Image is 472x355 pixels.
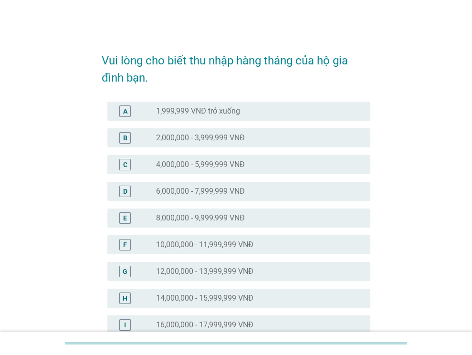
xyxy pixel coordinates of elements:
[156,240,253,250] label: 10,000,000 - 11,999,999 VNĐ
[123,240,127,250] div: F
[156,267,253,276] label: 12,000,000 - 13,999,999 VNĐ
[123,213,127,223] div: E
[124,320,126,330] div: I
[156,293,253,303] label: 14,000,000 - 15,999,999 VNĐ
[156,106,240,116] label: 1,999,999 VNĐ trở xuống
[102,42,370,86] h2: Vui lòng cho biết thu nhập hàng tháng của hộ gia đình bạn.
[123,106,127,116] div: A
[123,133,127,143] div: B
[156,320,253,330] label: 16,000,000 - 17,999,999 VNĐ
[156,213,245,223] label: 8,000,000 - 9,999,999 VNĐ
[123,186,127,196] div: D
[156,160,245,169] label: 4,000,000 - 5,999,999 VNĐ
[156,187,245,196] label: 6,000,000 - 7,999,999 VNĐ
[156,133,245,143] label: 2,000,000 - 3,999,999 VNĐ
[123,159,127,169] div: C
[123,266,127,276] div: G
[123,293,127,303] div: H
